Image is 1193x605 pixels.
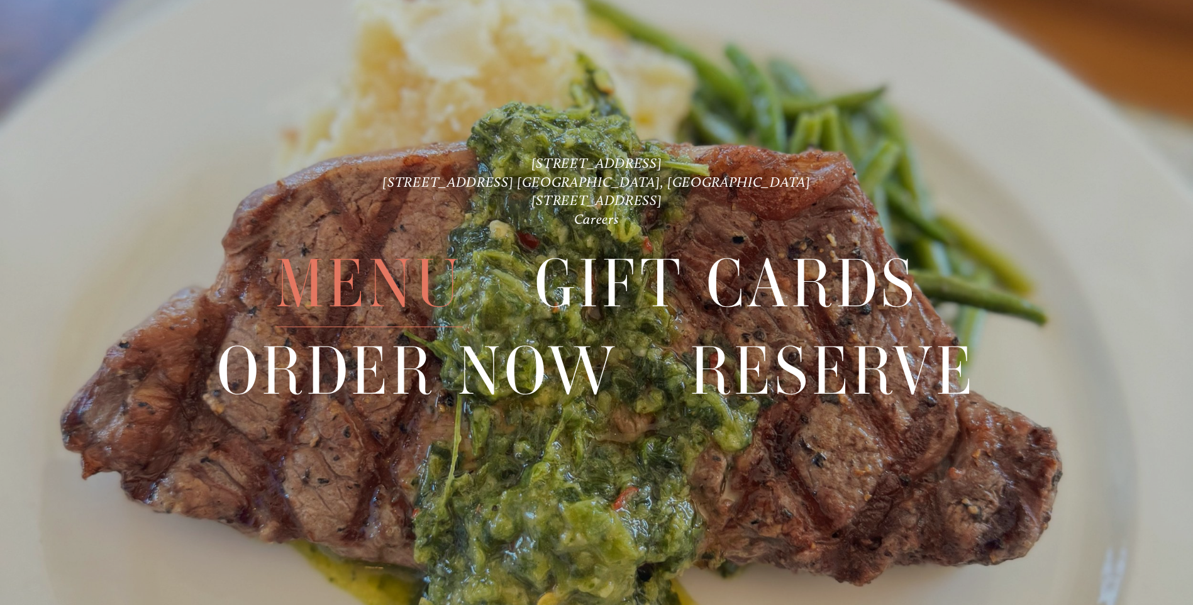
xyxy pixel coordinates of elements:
[382,174,810,191] a: [STREET_ADDRESS] [GEOGRAPHIC_DATA], [GEOGRAPHIC_DATA]
[531,155,662,172] a: [STREET_ADDRESS]
[690,328,976,414] span: Reserve
[217,328,618,414] span: Order Now
[217,328,618,414] a: Order Now
[531,192,662,209] a: [STREET_ADDRESS]
[690,328,976,414] a: Reserve
[275,241,463,326] a: Menu
[574,211,619,228] a: Careers
[535,241,918,326] a: Gift Cards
